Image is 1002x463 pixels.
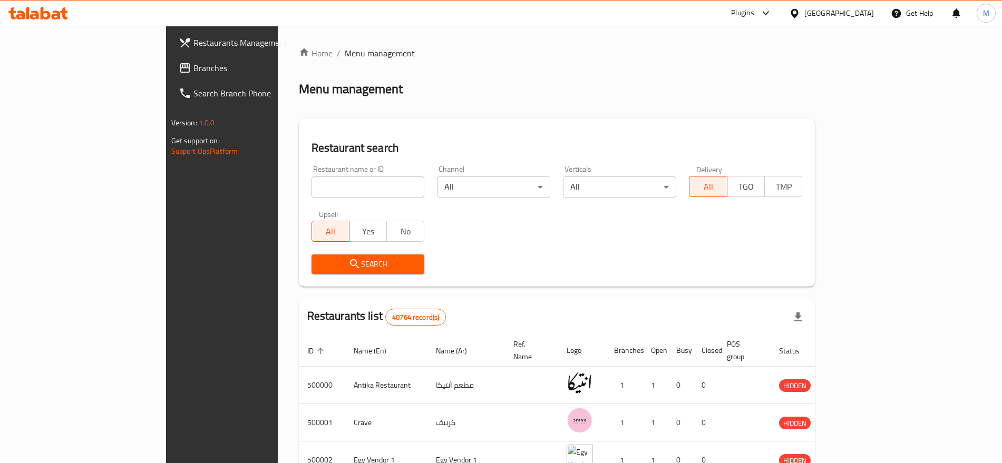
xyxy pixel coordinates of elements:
th: Open [643,334,668,367]
span: All [316,224,345,239]
span: Version: [171,116,197,130]
span: ID [307,344,327,357]
td: 1 [606,404,643,441]
span: HIDDEN [779,380,811,392]
button: All [689,176,727,197]
span: TMP [769,179,798,194]
label: Upsell [319,210,338,218]
span: TGO [732,179,761,194]
td: Antika Restaurant [345,367,427,404]
img: Crave [567,407,593,434]
button: TGO [727,176,765,197]
span: All [694,179,723,194]
span: 1.0.0 [199,116,215,130]
span: HIDDEN [779,417,811,429]
td: 1 [643,404,668,441]
div: All [563,176,676,198]
div: Export file [785,304,811,330]
span: Search [320,258,416,271]
div: HIDDEN [779,379,811,392]
th: Logo [558,334,606,367]
td: 0 [668,404,693,441]
span: Status [779,344,813,357]
button: TMP [764,176,802,197]
td: 1 [606,367,643,404]
span: M [983,7,989,19]
span: No [391,224,420,239]
h2: Restaurant search [312,140,803,156]
li: / [337,47,341,60]
div: Plugins [731,7,754,19]
div: All [437,176,550,198]
span: Menu management [345,47,415,60]
td: Crave [345,404,427,441]
td: مطعم أنتيكا [427,367,505,404]
h2: Restaurants list [307,308,446,326]
input: Search for restaurant name or ID.. [312,176,425,198]
button: No [386,221,424,242]
button: Search [312,254,425,274]
th: Busy [668,334,693,367]
a: Support.OpsPlatform [171,144,238,158]
span: POS group [727,338,758,363]
h2: Menu management [299,81,403,97]
span: Branches [193,62,325,74]
img: Antika Restaurant [567,370,593,396]
button: Yes [349,221,387,242]
td: 0 [693,404,718,441]
a: Restaurants Management [170,30,333,55]
td: كرييف [427,404,505,441]
label: Delivery [696,165,723,173]
span: Yes [354,224,383,239]
nav: breadcrumb [299,47,815,60]
span: Get support on: [171,134,220,147]
span: Name (En) [354,344,400,357]
span: Name (Ar) [436,344,481,357]
th: Branches [606,334,643,367]
div: [GEOGRAPHIC_DATA] [804,7,874,19]
a: Branches [170,55,333,81]
td: 0 [693,367,718,404]
td: 1 [643,367,668,404]
span: 40764 record(s) [386,312,445,322]
span: Restaurants Management [193,36,325,49]
button: All [312,221,349,242]
div: Total records count [385,309,446,326]
a: Search Branch Phone [170,81,333,106]
span: Ref. Name [513,338,546,363]
th: Closed [693,334,718,367]
td: 0 [668,367,693,404]
span: Search Branch Phone [193,87,325,100]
